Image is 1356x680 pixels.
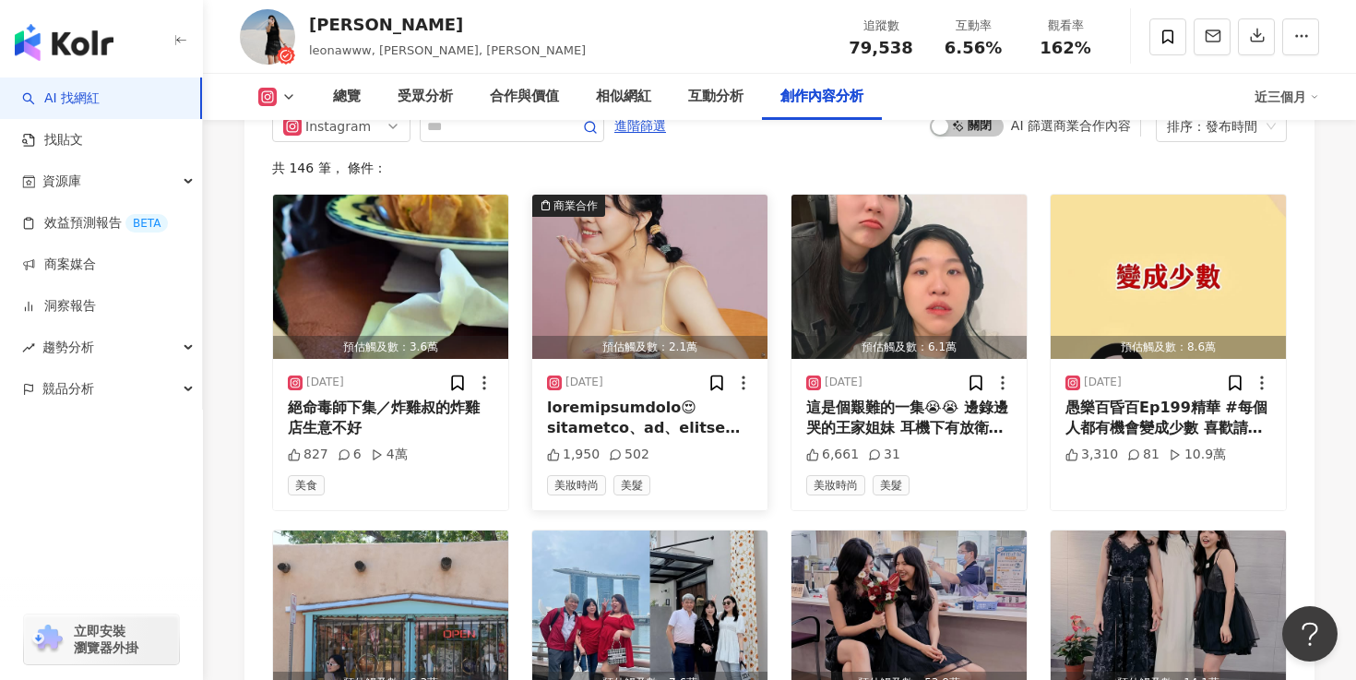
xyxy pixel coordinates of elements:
[1065,446,1118,464] div: 3,310
[1255,82,1319,112] div: 近三個月
[309,13,586,36] div: [PERSON_NAME]
[1030,17,1100,35] div: 觀看率
[791,195,1027,359] img: post-image
[1065,398,1271,439] div: 愚樂百昏百Ep199精華 #每個人都有機會變成少數 喜歡請多多分享😘
[22,214,168,233] a: 效益預測報告BETA
[1051,195,1286,359] img: post-image
[306,375,344,390] div: [DATE]
[30,625,65,654] img: chrome extension
[371,446,408,464] div: 4萬
[1011,118,1131,133] div: AI 篩選商業合作內容
[24,614,179,664] a: chrome extension立即安裝 瀏覽器外掛
[22,131,83,149] a: 找貼文
[1040,39,1091,57] span: 162%
[288,446,328,464] div: 827
[596,86,651,108] div: 相似網紅
[613,475,650,495] span: 美髮
[532,336,767,359] div: 預估觸及數：2.1萬
[22,89,100,108] a: searchAI 找網紅
[1084,375,1122,390] div: [DATE]
[338,446,362,464] div: 6
[938,17,1008,35] div: 互動率
[15,24,113,61] img: logo
[273,195,508,359] button: 預估觸及數：3.6萬
[288,398,494,439] div: 絕命毒師下集／炸雞叔的炸雞店生意不好
[490,86,559,108] div: 合作與價值
[1051,195,1286,359] button: 預估觸及數：8.6萬
[868,446,900,464] div: 31
[565,375,603,390] div: [DATE]
[305,112,365,141] div: Instagram
[22,341,35,354] span: rise
[791,336,1027,359] div: 預估觸及數：6.1萬
[688,86,743,108] div: 互動分析
[22,297,96,316] a: 洞察報告
[849,38,912,57] span: 79,538
[288,475,325,495] span: 美食
[273,336,508,359] div: 預估觸及數：3.6萬
[806,475,865,495] span: 美妝時尚
[613,111,667,140] button: 進階篩選
[780,86,863,108] div: 創作內容分析
[553,197,598,215] div: 商業合作
[240,9,295,65] img: KOL Avatar
[1282,606,1338,662] iframe: Help Scout Beacon - Open
[532,195,767,359] img: post-image
[309,43,586,57] span: leonawww, [PERSON_NAME], [PERSON_NAME]
[791,195,1027,359] button: 預估觸及數：6.1萬
[22,256,96,274] a: 商案媒合
[945,39,1002,57] span: 6.56%
[547,475,606,495] span: 美妝時尚
[42,161,81,202] span: 資源庫
[1127,446,1160,464] div: 81
[42,327,94,368] span: 趨勢分析
[333,86,361,108] div: 總覽
[1051,336,1286,359] div: 預估觸及數：8.6萬
[272,161,1287,175] div: 共 146 筆 ， 條件：
[846,17,916,35] div: 追蹤數
[806,446,859,464] div: 6,661
[74,623,138,656] span: 立即安裝 瀏覽器外掛
[532,195,767,359] button: 商業合作預估觸及數：2.1萬
[547,446,600,464] div: 1,950
[609,446,649,464] div: 502
[273,195,508,359] img: post-image
[1169,446,1226,464] div: 10.9萬
[873,475,910,495] span: 美髮
[42,368,94,410] span: 競品分析
[825,375,862,390] div: [DATE]
[1167,112,1259,141] div: 排序：發布時間
[806,398,1012,439] div: 這是個艱難的一集😭😭 邊錄邊哭的王家姐妹 耳機下有放衛生紙🧻怕頭皮痛
[614,112,666,141] span: 進階篩選
[547,398,753,439] div: loremipsumdolo😍 sitametco、ad、elitse doeiusmodte incididuntutlaboree 👉🏻【D.MAGNAALI】 enimadminimven...
[398,86,453,108] div: 受眾分析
